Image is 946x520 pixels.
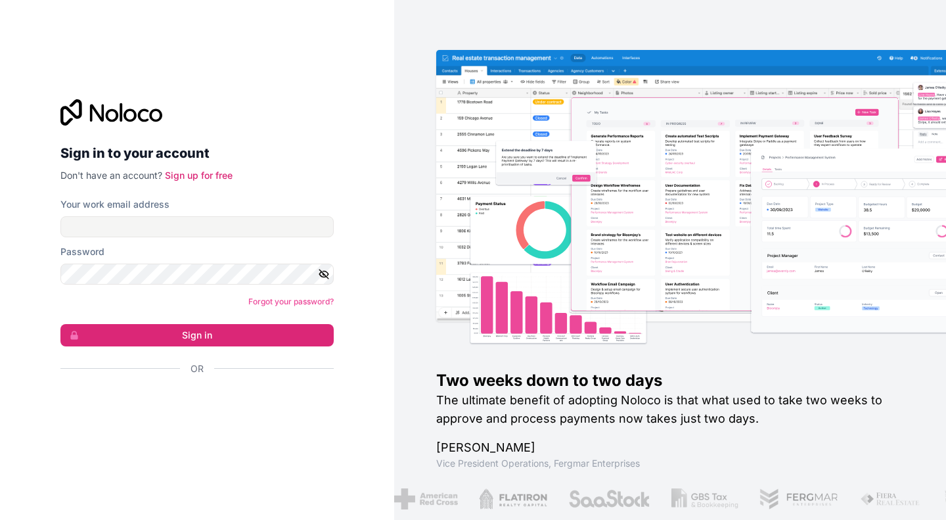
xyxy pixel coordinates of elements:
img: /assets/saastock-C6Zbiodz.png [568,488,650,509]
h2: The ultimate benefit of adopting Noloco is that what used to take two weeks to approve and proces... [436,391,904,428]
input: Email address [60,216,334,237]
iframe: Sign in with Google Button [54,390,330,419]
img: /assets/fergmar-CudnrXN5.png [759,488,839,509]
span: Or [191,362,204,375]
span: Don't have an account? [60,170,162,181]
h1: [PERSON_NAME] [436,438,904,457]
img: /assets/flatiron-C8eUkumj.png [478,488,547,509]
img: /assets/gbstax-C-GtDUiK.png [671,488,738,509]
a: Forgot your password? [248,296,334,306]
img: /assets/fiera-fwj2N5v4.png [860,488,922,509]
h1: Vice President Operations , Fergmar Enterprises [436,457,904,470]
input: Password [60,264,334,285]
h1: Two weeks down to two days [436,370,904,391]
button: Sign in [60,324,334,346]
img: /assets/american-red-cross-BAupjrZR.png [394,488,457,509]
a: Sign up for free [165,170,233,181]
label: Your work email address [60,198,169,211]
h2: Sign in to your account [60,141,334,165]
label: Password [60,245,104,258]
